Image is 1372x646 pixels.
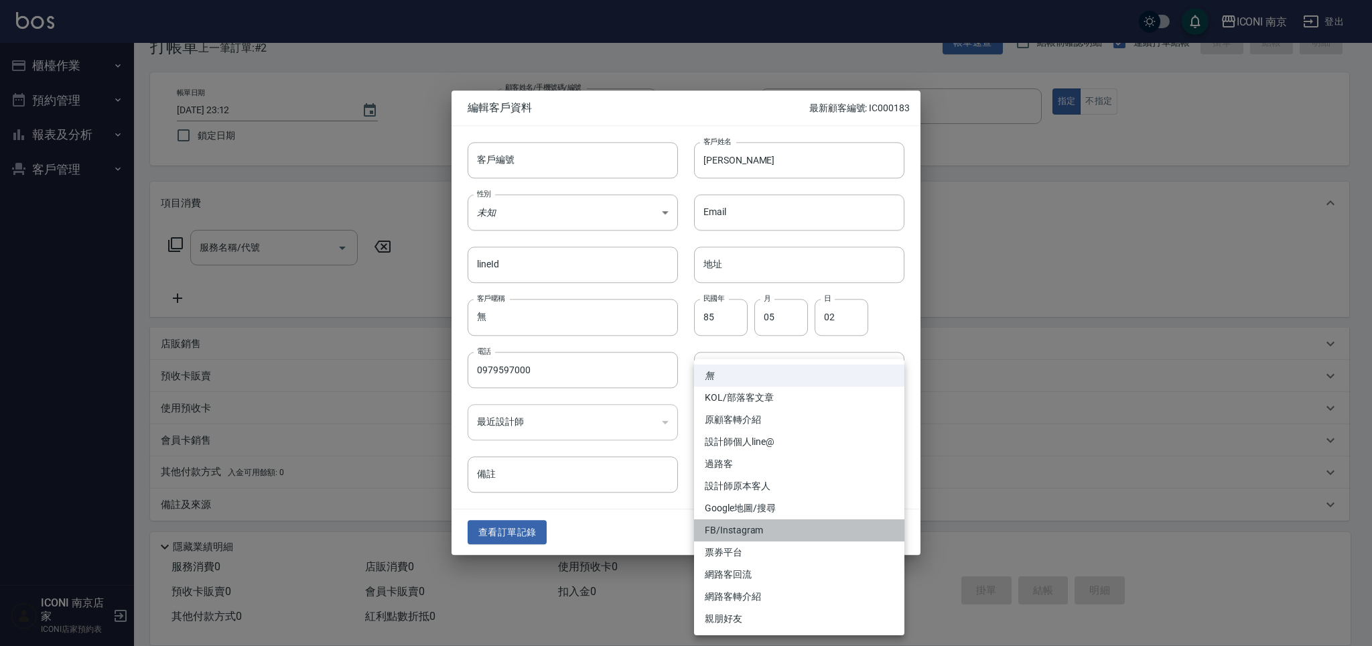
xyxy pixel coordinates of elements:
[694,497,904,519] li: Google地圖/搜尋
[694,519,904,541] li: FB/Instagram
[694,564,904,586] li: 網路客回流
[694,541,904,564] li: 票券平台
[694,431,904,453] li: 設計師個人line@
[694,409,904,431] li: 原顧客轉介紹
[694,475,904,497] li: 設計師原本客人
[694,608,904,630] li: 親朋好友
[694,387,904,409] li: KOL/部落客文章
[705,369,714,383] em: 無
[694,453,904,475] li: 過路客
[694,586,904,608] li: 網路客轉介紹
